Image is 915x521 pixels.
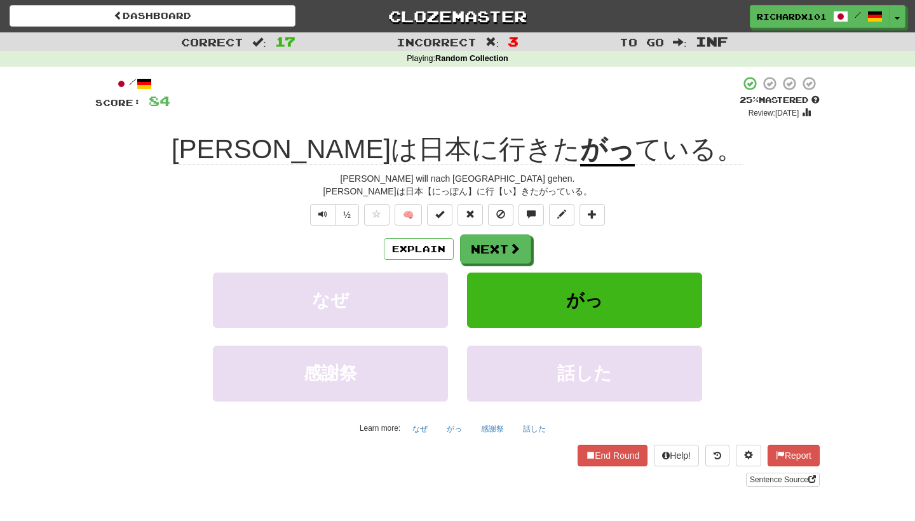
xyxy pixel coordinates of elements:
span: Score: [95,97,141,108]
span: 感謝祭 [304,363,357,383]
button: Play sentence audio (ctl+space) [310,204,335,226]
button: End Round [578,445,647,466]
span: 84 [149,93,170,109]
button: Explain [384,238,454,260]
span: To go [620,36,664,48]
div: Mastered [740,95,820,106]
span: [PERSON_NAME]は日本に行きた [172,134,580,165]
button: Ignore sentence (alt+i) [488,204,513,226]
div: [PERSON_NAME]は日本【にっぽん】に行【い】きたがっている。 [95,185,820,198]
button: Reset to 0% Mastered (alt+r) [457,204,483,226]
button: 感謝祭 [213,346,448,401]
button: 🧠 [395,204,422,226]
span: 17 [275,34,295,49]
span: / [855,10,861,19]
button: Edit sentence (alt+d) [549,204,574,226]
button: ½ [335,204,359,226]
button: Set this sentence to 100% Mastered (alt+m) [427,204,452,226]
a: Sentence Source [746,473,820,487]
div: / [95,76,170,91]
button: がっ [440,419,469,438]
span: Inf [696,34,728,49]
span: 25 % [740,95,759,105]
button: Help! [654,445,699,466]
button: 話した [467,346,702,401]
button: Discuss sentence (alt+u) [518,204,544,226]
a: Clozemaster [315,5,600,27]
small: Learn more: [360,424,400,433]
span: なぜ [312,290,349,310]
strong: Random Collection [435,54,508,63]
button: Report [768,445,820,466]
button: 感謝祭 [474,419,511,438]
button: なぜ [213,273,448,328]
span: Incorrect [396,36,477,48]
button: Favorite sentence (alt+f) [364,204,390,226]
span: : [485,37,499,48]
button: Next [460,234,531,264]
span: : [252,37,266,48]
button: がっ [467,273,702,328]
a: RichardX101 / [750,5,890,28]
span: 3 [508,34,518,49]
span: RichardX101 [757,11,827,22]
span: ている。 [635,134,743,165]
small: Review: [DATE] [749,109,799,118]
button: Add to collection (alt+a) [579,204,605,226]
span: がっ [566,290,603,310]
span: Correct [181,36,243,48]
span: 話した [557,363,612,383]
button: なぜ [405,419,435,438]
div: [PERSON_NAME] will nach [GEOGRAPHIC_DATA] gehen. [95,172,820,185]
div: Text-to-speech controls [308,204,359,226]
u: がっ [580,134,635,166]
button: 話した [516,419,553,438]
a: Dashboard [10,5,295,27]
span: : [673,37,687,48]
button: Round history (alt+y) [705,445,729,466]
